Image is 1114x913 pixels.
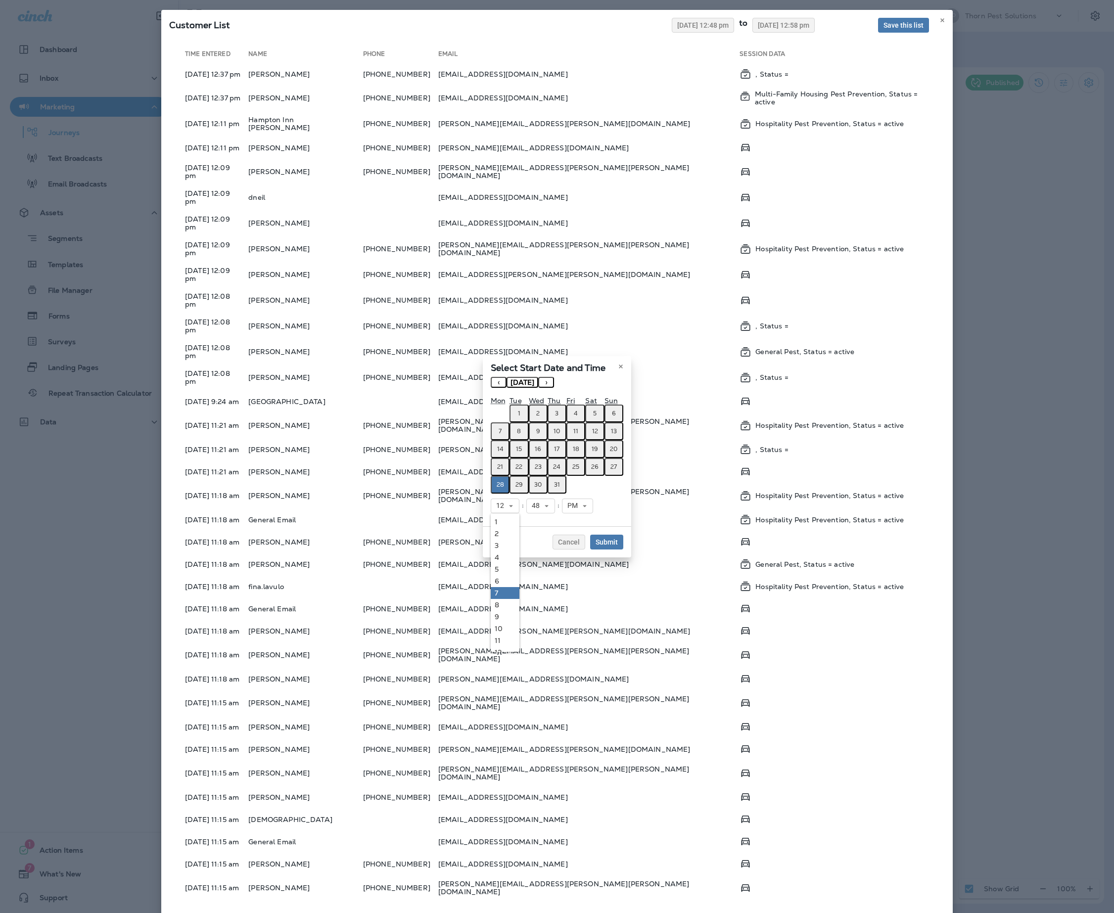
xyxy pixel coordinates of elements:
[548,396,560,405] abbr: Thursday
[491,575,519,587] a: 6
[491,646,519,658] a: 12
[566,440,585,458] button: July 18, 2025
[548,476,566,494] button: July 31, 2025
[491,528,519,540] a: 2
[529,422,548,440] button: July 9, 2025
[483,356,631,377] div: Select Start Date and Time
[497,463,503,471] abbr: July 21, 2025
[566,422,585,440] button: July 11, 2025
[585,396,597,405] abbr: Saturday
[497,445,504,453] abbr: July 14, 2025
[604,422,623,440] button: July 13, 2025
[510,458,528,476] button: July 22, 2025
[548,458,566,476] button: July 24, 2025
[554,427,560,435] abbr: July 10, 2025
[491,422,510,440] button: July 7, 2025
[529,405,548,422] button: July 2, 2025
[510,396,521,405] abbr: Tuesday
[566,396,575,405] abbr: Friday
[572,463,579,471] abbr: July 25, 2025
[529,396,544,405] abbr: Wednesday
[491,377,507,388] button: ‹
[591,463,599,471] abbr: July 26, 2025
[507,377,538,388] button: [DATE]
[612,410,616,417] abbr: July 6, 2025
[491,476,510,494] button: July 28, 2025
[585,405,604,422] button: July 5, 2025
[538,377,554,388] button: ›
[548,422,566,440] button: July 10, 2025
[529,476,548,494] button: July 30, 2025
[585,422,604,440] button: July 12, 2025
[604,396,618,405] abbr: Sunday
[604,405,623,422] button: July 6, 2025
[499,427,502,435] abbr: July 7, 2025
[562,499,593,513] button: PM
[567,502,582,510] span: PM
[517,427,521,435] abbr: July 8, 2025
[496,502,508,510] span: 12
[491,499,519,513] button: 12
[610,445,617,453] abbr: July 20, 2025
[491,458,510,476] button: July 21, 2025
[555,499,562,513] div: :
[535,463,542,471] abbr: July 23, 2025
[491,440,510,458] button: July 14, 2025
[515,481,523,489] abbr: July 29, 2025
[553,463,560,471] abbr: July 24, 2025
[592,445,598,453] abbr: July 19, 2025
[573,445,579,453] abbr: July 18, 2025
[491,599,519,611] a: 8
[491,611,519,623] a: 9
[510,405,528,422] button: July 1, 2025
[574,410,578,417] abbr: July 4, 2025
[536,427,540,435] abbr: July 9, 2025
[529,440,548,458] button: July 16, 2025
[592,427,598,435] abbr: July 12, 2025
[553,535,585,549] button: Cancel
[491,635,519,646] a: 11
[529,458,548,476] button: July 23, 2025
[510,440,528,458] button: July 15, 2025
[566,458,585,476] button: July 25, 2025
[491,563,519,575] a: 5
[604,440,623,458] button: July 20, 2025
[590,535,623,549] button: Submit
[535,445,541,453] abbr: July 16, 2025
[515,463,522,471] abbr: July 22, 2025
[604,458,623,476] button: July 27, 2025
[555,410,558,417] abbr: July 3, 2025
[554,481,560,489] abbr: July 31, 2025
[510,422,528,440] button: July 8, 2025
[511,378,534,387] span: [DATE]
[548,405,566,422] button: July 3, 2025
[516,445,522,453] abbr: July 15, 2025
[593,410,597,417] abbr: July 5, 2025
[536,410,540,417] abbr: July 2, 2025
[611,427,617,435] abbr: July 13, 2025
[526,499,555,513] button: 48
[491,516,519,528] a: 1
[491,396,506,405] abbr: Monday
[585,458,604,476] button: July 26, 2025
[491,587,519,599] a: 7
[518,410,520,417] abbr: July 1, 2025
[534,481,542,489] abbr: July 30, 2025
[532,502,544,510] span: 48
[491,623,519,635] a: 10
[566,405,585,422] button: July 4, 2025
[596,539,618,546] span: Submit
[554,445,559,453] abbr: July 17, 2025
[573,427,578,435] abbr: July 11, 2025
[510,476,528,494] button: July 29, 2025
[491,540,519,551] a: 3
[519,499,526,513] div: :
[610,463,617,471] abbr: July 27, 2025
[497,481,504,489] abbr: July 28, 2025
[491,551,519,563] a: 4
[585,440,604,458] button: July 19, 2025
[558,539,580,546] span: Cancel
[548,440,566,458] button: July 17, 2025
